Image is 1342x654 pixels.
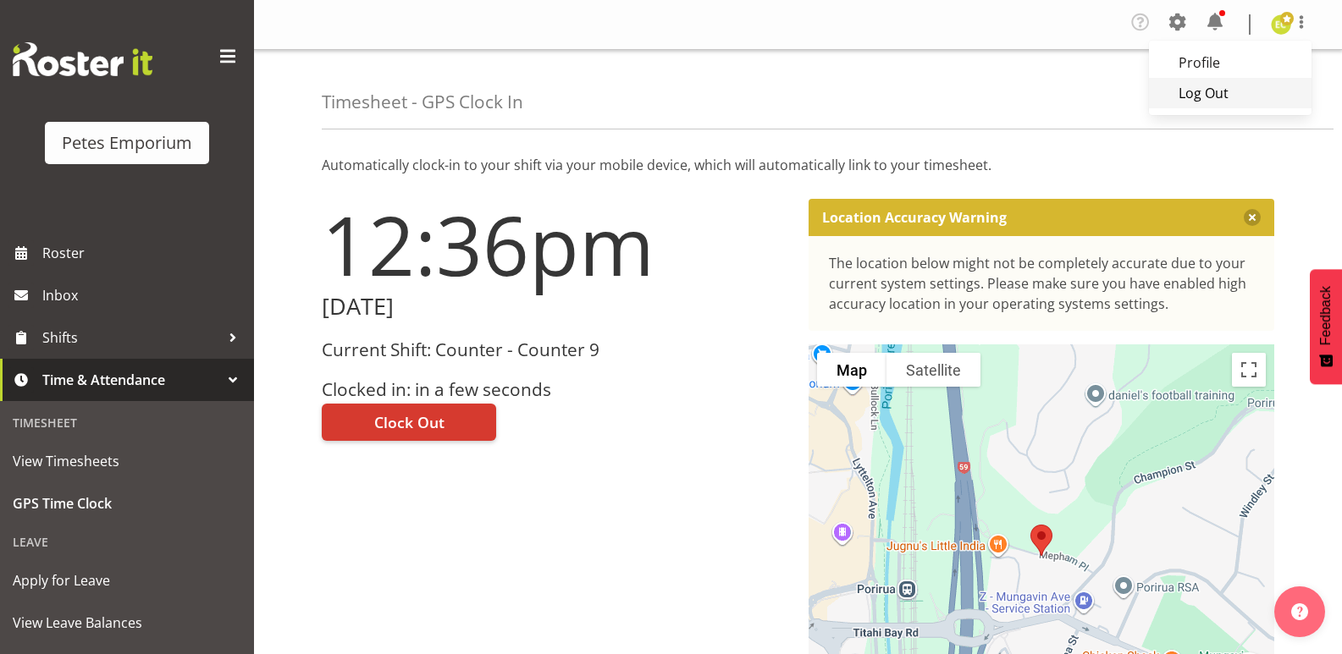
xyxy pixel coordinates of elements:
a: GPS Time Clock [4,482,250,525]
button: Close message [1244,209,1261,226]
a: Apply for Leave [4,559,250,602]
span: Feedback [1318,286,1334,345]
span: Time & Attendance [42,367,220,393]
div: Petes Emporium [62,130,192,156]
h4: Timesheet - GPS Clock In [322,92,523,112]
img: emma-croft7499.jpg [1271,14,1291,35]
span: Apply for Leave [13,568,241,593]
h3: Current Shift: Counter - Counter 9 [322,340,788,360]
img: Rosterit website logo [13,42,152,76]
div: The location below might not be completely accurate due to your current system settings. Please m... [829,253,1255,314]
button: Toggle fullscreen view [1232,353,1266,387]
span: Shifts [42,325,220,350]
button: Show satellite imagery [886,353,980,387]
div: Timesheet [4,405,250,440]
a: Profile [1149,47,1312,78]
button: Feedback - Show survey [1310,269,1342,384]
span: Roster [42,240,246,266]
img: help-xxl-2.png [1291,603,1308,620]
span: GPS Time Clock [13,491,241,516]
h1: 12:36pm [322,199,788,290]
span: View Leave Balances [13,610,241,635]
a: View Leave Balances [4,602,250,644]
button: Clock Out [322,404,496,441]
p: Automatically clock-in to your shift via your mobile device, which will automatically link to you... [322,155,1274,175]
p: Location Accuracy Warning [822,209,1007,226]
span: Clock Out [374,411,445,433]
a: Log Out [1149,78,1312,108]
div: Leave [4,525,250,559]
h3: Clocked in: in a few seconds [322,380,788,399]
h2: [DATE] [322,294,788,320]
span: Inbox [42,283,246,308]
button: Show street map [817,353,886,387]
span: View Timesheets [13,448,241,474]
a: View Timesheets [4,440,250,482]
